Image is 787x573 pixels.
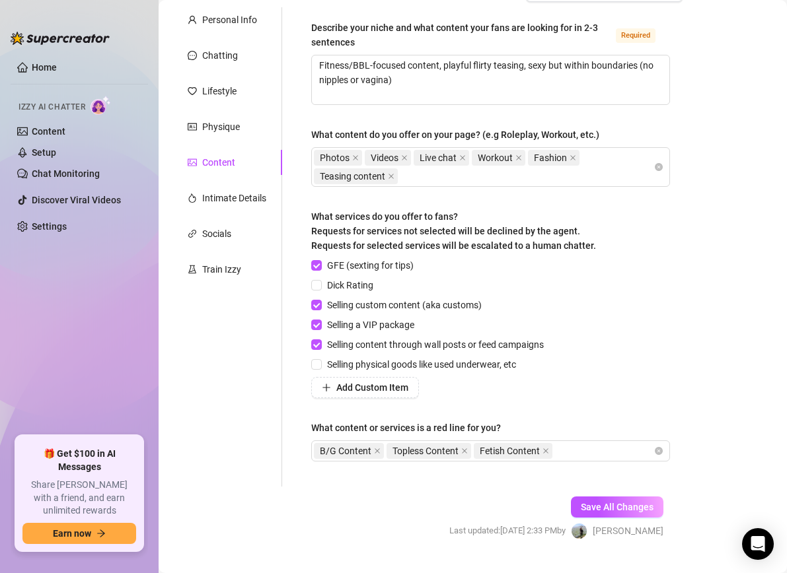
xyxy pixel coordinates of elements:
[188,86,197,96] span: heart
[555,443,558,459] input: What content or services is a red line for you?
[322,278,379,292] span: Dick Rating
[472,150,525,166] span: Workout
[202,119,240,134] div: Physique
[515,154,522,161] span: close
[474,443,552,459] span: Fetish Content
[320,444,371,458] span: B/G Content
[91,96,111,115] img: AI Chatter
[543,448,549,454] span: close
[459,154,466,161] span: close
[616,28,656,43] span: Required
[312,55,669,104] textarea: Describe your niche and what content your fans are looking for in 2-3 sentences
[22,523,136,544] button: Earn nowarrow-right
[387,443,471,459] span: Topless Content
[53,528,91,539] span: Earn now
[32,126,65,137] a: Content
[461,448,468,454] span: close
[593,523,663,538] span: [PERSON_NAME]
[311,211,596,251] span: What services do you offer to fans? Requests for services not selected will be declined by the ag...
[188,51,197,60] span: message
[32,221,67,232] a: Settings
[322,383,331,392] span: plus
[202,191,266,205] div: Intimate Details
[534,151,567,165] span: Fashion
[202,226,231,241] div: Socials
[581,502,654,512] span: Save All Changes
[655,163,663,171] span: close-circle
[322,298,487,312] span: Selling custom content (aka customs)
[19,101,85,114] span: Izzy AI Chatter
[96,529,106,538] span: arrow-right
[188,265,197,274] span: experiment
[188,122,197,131] span: idcard
[336,382,408,393] span: Add Custom Item
[320,169,385,184] span: Teasing content
[311,377,419,398] button: Add Custom Item
[571,496,663,518] button: Save All Changes
[202,155,235,170] div: Content
[374,448,381,454] span: close
[400,168,403,184] input: What content do you offer on your page? (e.g Roleplay, Workout, etc.)
[11,32,110,45] img: logo-BBDzfeDw.svg
[742,528,774,560] div: Open Intercom Messenger
[188,193,197,203] span: fire
[570,154,576,161] span: close
[188,158,197,167] span: picture
[202,84,237,98] div: Lifestyle
[388,173,394,180] span: close
[414,150,469,166] span: Live chat
[311,421,501,435] div: What content or services is a red line for you?
[478,151,513,165] span: Workout
[202,13,257,27] div: Personal Info
[22,448,136,473] span: 🎁 Get $100 in AI Messages
[311,20,611,50] div: Describe your niche and what content your fans are looking for in 2-3 sentences
[202,262,241,277] div: Train Izzy
[322,318,420,332] span: Selling a VIP package
[202,48,238,63] div: Chatting
[449,524,566,537] span: Last updated: [DATE] 2:33 PM by
[311,127,599,142] div: What content do you offer on your page? (e.g Roleplay, Workout, etc.)
[393,444,459,458] span: Topless Content
[322,357,521,372] span: Selling physical goods like used underwear, etc
[401,154,408,161] span: close
[322,337,549,352] span: Selling content through wall posts or feed campaigns
[322,258,419,273] span: GFE (sexting for tips)
[371,151,398,165] span: Videos
[32,168,100,179] a: Chat Monitoring
[314,168,398,184] span: Teasing content
[32,147,56,158] a: Setup
[480,444,540,458] span: Fetish Content
[188,229,197,238] span: link
[314,443,384,459] span: B/G Content
[32,62,57,73] a: Home
[311,127,609,142] label: What content do you offer on your page? (e.g Roleplay, Workout, etc.)
[420,151,457,165] span: Live chat
[352,154,359,161] span: close
[22,479,136,518] span: Share [PERSON_NAME] with a friend, and earn unlimited rewards
[311,20,670,50] label: Describe your niche and what content your fans are looking for in 2-3 sentences
[314,150,362,166] span: Photos
[311,421,510,435] label: What content or services is a red line for you?
[188,15,197,24] span: user
[528,150,580,166] span: Fashion
[365,150,411,166] span: Videos
[320,151,350,165] span: Photos
[572,523,587,539] img: Trishia May Gonzales
[32,195,121,205] a: Discover Viral Videos
[655,447,663,455] span: close-circle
